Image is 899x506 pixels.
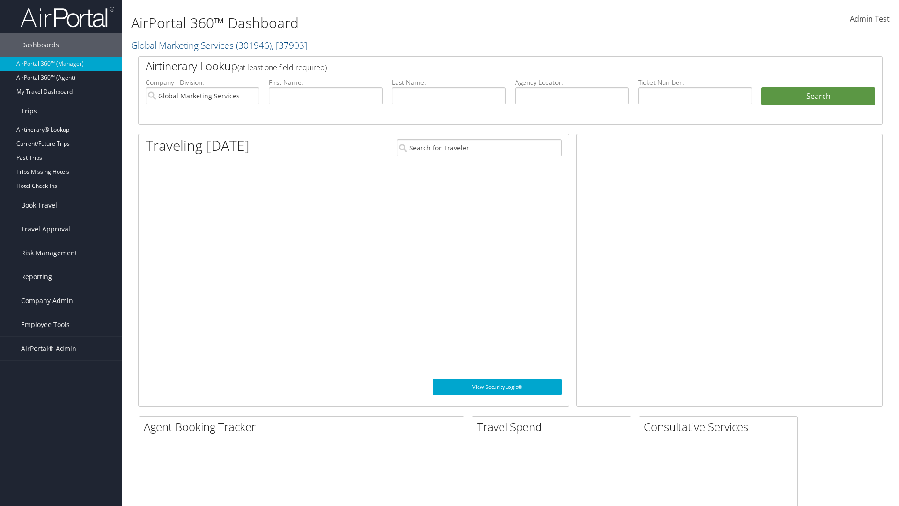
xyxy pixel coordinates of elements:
label: Agency Locator: [515,78,629,87]
span: Dashboards [21,33,59,57]
span: Company Admin [21,289,73,313]
img: airportal-logo.png [21,6,114,28]
label: Ticket Number: [638,78,752,87]
span: Employee Tools [21,313,70,336]
span: Travel Approval [21,217,70,241]
span: , [ 37903 ] [272,39,307,52]
input: Search for Traveler [397,139,562,156]
span: Book Travel [21,193,57,217]
a: Admin Test [850,5,890,34]
h1: AirPortal 360™ Dashboard [131,13,637,33]
span: (at least one field required) [237,62,327,73]
h2: Agent Booking Tracker [144,419,464,435]
label: First Name: [269,78,383,87]
h2: Travel Spend [477,419,631,435]
a: Global Marketing Services [131,39,307,52]
span: Trips [21,99,37,123]
h1: Traveling [DATE] [146,136,250,156]
a: View SecurityLogic® [433,379,562,395]
button: Search [761,87,875,106]
span: ( 301946 ) [236,39,272,52]
h2: Airtinerary Lookup [146,58,813,74]
h2: Consultative Services [644,419,797,435]
span: Reporting [21,265,52,289]
span: AirPortal® Admin [21,337,76,360]
label: Last Name: [392,78,506,87]
label: Company - Division: [146,78,259,87]
span: Admin Test [850,14,890,24]
span: Risk Management [21,241,77,265]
